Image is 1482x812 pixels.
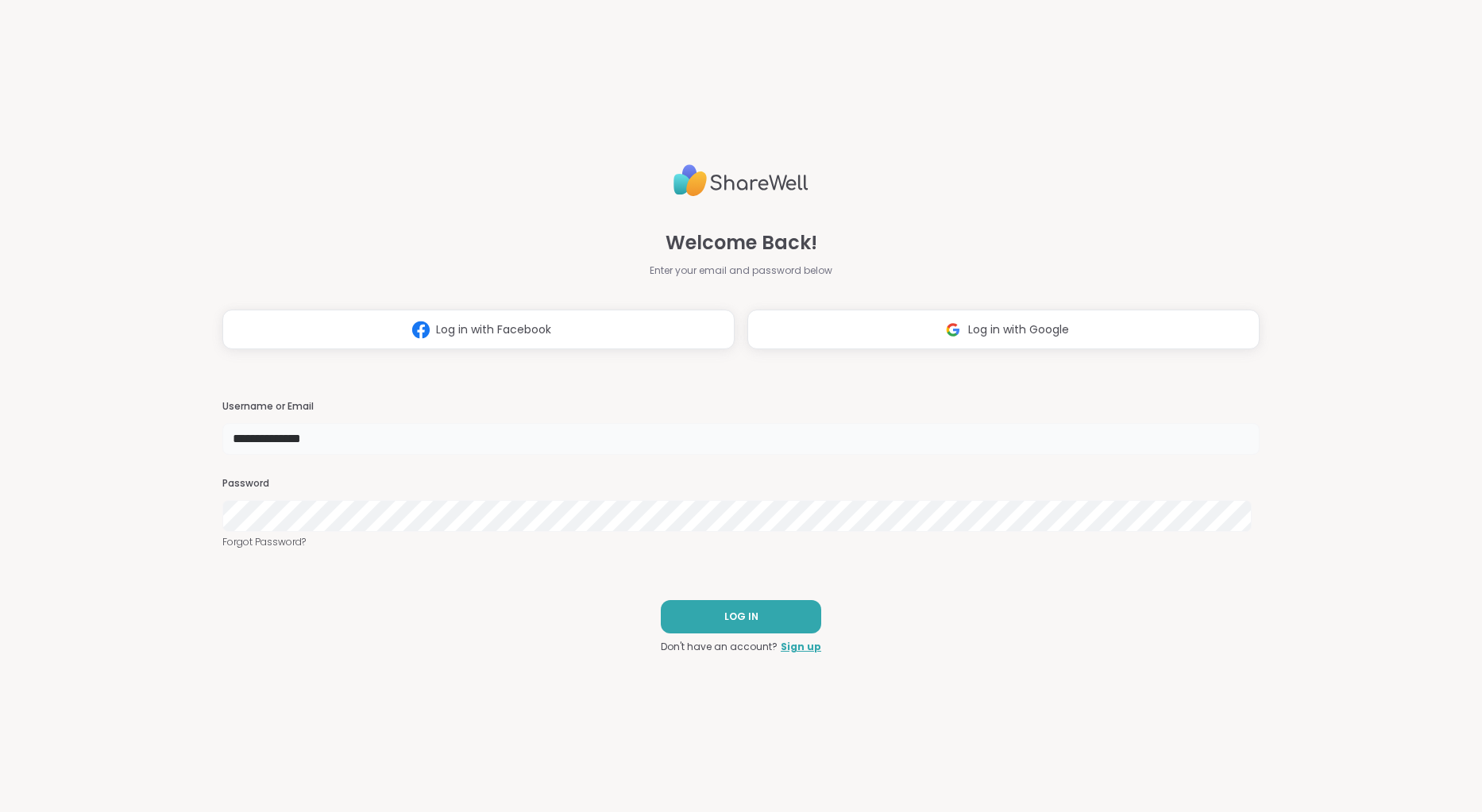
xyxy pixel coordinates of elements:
span: Enter your email and password below [650,264,832,278]
a: Sign up [781,640,821,654]
a: Forgot Password? [222,535,1260,549]
img: ShareWell Logo [673,158,809,203]
span: Log in with Facebook [436,321,551,338]
img: ShareWell Logomark [938,315,968,344]
button: Log in with Facebook [222,310,735,349]
h3: Username or Email [222,400,1260,414]
span: Don't have an account? [661,640,778,654]
img: ShareWell Logomark [406,315,436,344]
h3: Password [222,477,1260,491]
span: Log in with Google [968,321,1069,338]
span: LOG IN [724,610,758,624]
span: Welcome Back! [666,229,817,257]
button: LOG IN [661,600,821,633]
button: Log in with Google [747,310,1260,349]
